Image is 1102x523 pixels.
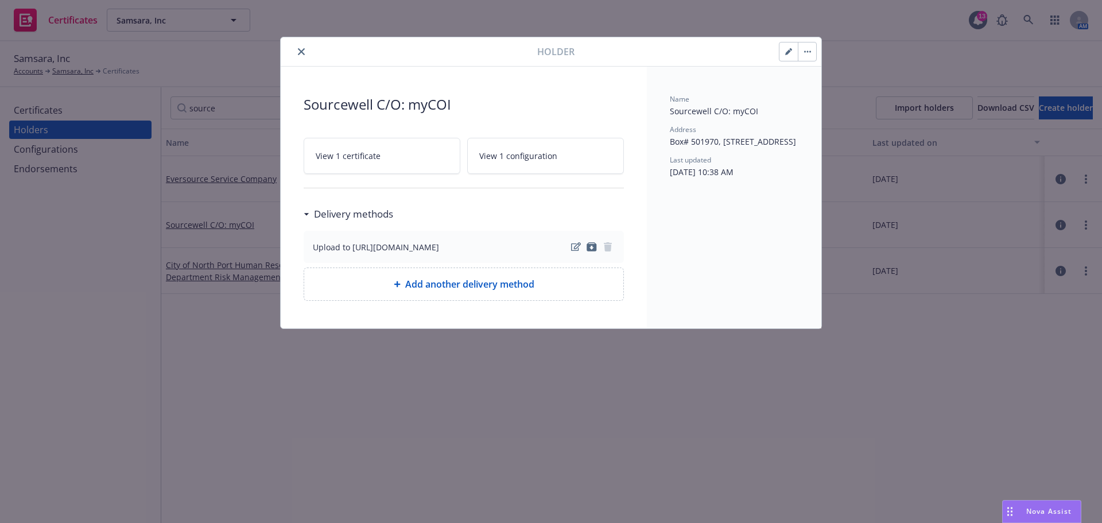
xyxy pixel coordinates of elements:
div: Upload to [URL][DOMAIN_NAME] [313,241,439,253]
span: View 1 certificate [316,150,381,162]
span: Sourcewell C/O: myCOI [304,94,624,115]
div: Add another delivery method [304,268,624,301]
a: View 1 configuration [467,138,624,174]
span: Address [670,125,696,134]
span: Name [670,94,689,104]
span: remove [601,240,615,254]
div: Drag to move [1003,501,1017,522]
span: Box# 501970, [STREET_ADDRESS] [670,136,796,147]
h3: Delivery methods [314,207,393,222]
a: View 1 certificate [304,138,460,174]
span: Last updated [670,155,711,165]
a: archive [585,240,599,254]
a: edit [569,240,583,254]
button: Nova Assist [1002,500,1081,523]
span: [DATE] 10:38 AM [670,166,734,177]
span: View 1 configuration [479,150,557,162]
span: Sourcewell C/O: myCOI [670,106,758,117]
span: Nova Assist [1026,506,1072,516]
div: Delivery methods [304,207,393,222]
span: Add another delivery method [405,277,534,291]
